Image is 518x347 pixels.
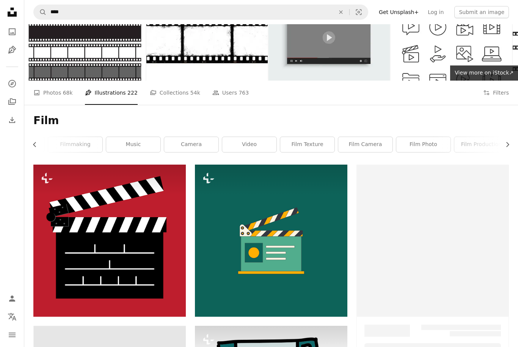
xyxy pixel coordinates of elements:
span: 68k [63,89,73,97]
a: Users 763 [212,81,249,105]
button: Visual search [350,5,368,19]
span: 54k [190,89,200,97]
span: –– ––– ––– –– ––– – ––– ––– –––– – – –– ––– – – ––– –– –– –––– –– [421,325,501,336]
a: video [222,137,276,152]
button: Filters [483,81,509,105]
a: Log in [423,6,448,18]
img: A movie clapper on a red background [33,165,186,317]
span: View more on iStock ↗ [455,70,513,76]
button: Submit an image [454,6,509,18]
a: Photos 68k [33,81,73,105]
button: Language [5,309,20,324]
a: film photo [396,137,451,152]
a: Photos [5,24,20,39]
a: A flat icon of a movie clapper [195,237,347,244]
a: film camera [338,137,392,152]
a: View more on iStock↗ [450,65,518,81]
button: Clear [333,5,349,19]
button: Menu [5,327,20,342]
a: Collections [5,94,20,109]
a: film production [454,137,509,152]
img: A flat icon of a movie clapper [195,165,347,317]
a: Download History [5,112,20,128]
a: film texture [280,137,334,152]
a: Get Unsplash+ [374,6,423,18]
a: Explore [5,76,20,91]
a: Log in / Sign up [5,291,20,306]
button: Search Unsplash [34,5,47,19]
a: Home — Unsplash [5,5,20,21]
a: camera [164,137,218,152]
button: scroll list to the right [501,137,509,152]
a: filmmaking [48,137,102,152]
a: Illustrations [5,42,20,58]
a: Collections 54k [150,81,200,105]
h1: Film [33,114,509,128]
a: music [106,137,160,152]
a: A movie clapper on a red background [33,237,186,244]
button: scroll list to the left [33,137,42,152]
form: Find visuals sitewide [33,5,368,20]
span: 763 [239,89,249,97]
